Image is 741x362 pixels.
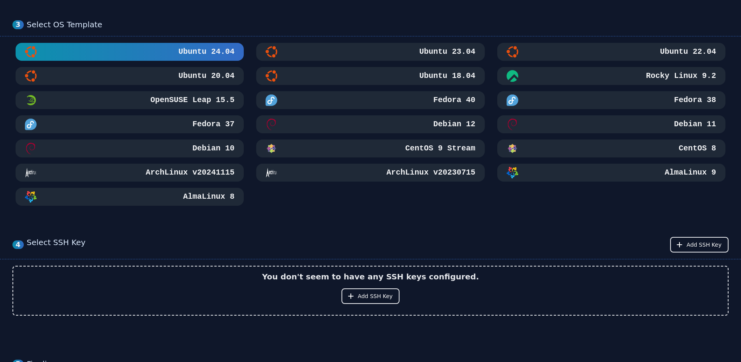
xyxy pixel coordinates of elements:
img: ArchLinux v20230715 [266,167,277,178]
button: Ubuntu 22.04Ubuntu 22.04 [497,43,725,61]
h3: CentOS 8 [677,143,716,154]
button: Add SSH Key [341,288,400,304]
button: Ubuntu 18.04Ubuntu 18.04 [256,67,484,85]
button: Fedora 40Fedora 40 [256,91,484,109]
h3: Fedora 37 [191,119,234,130]
button: Ubuntu 23.04Ubuntu 23.04 [256,43,484,61]
img: Ubuntu 23.04 [266,46,277,58]
h3: Ubuntu 22.04 [658,46,716,57]
h3: Rocky Linux 9.2 [644,71,716,81]
button: Debian 11Debian 11 [497,115,725,133]
div: Select SSH Key [27,237,86,253]
button: Debian 12Debian 12 [256,115,484,133]
img: AlmaLinux 8 [25,191,37,203]
h3: Ubuntu 18.04 [418,71,475,81]
div: Select OS Template [27,20,729,30]
button: Debian 10Debian 10 [16,140,244,157]
button: AlmaLinux 8AlmaLinux 8 [16,188,244,206]
img: CentOS 8 [507,143,518,154]
img: CentOS 9 Stream [266,143,277,154]
img: Debian 10 [25,143,37,154]
button: Fedora 37Fedora 37 [16,115,244,133]
h3: ArchLinux v20241115 [144,167,234,178]
div: 3 [12,20,24,29]
h3: ArchLinux v20230715 [385,167,475,178]
h3: Ubuntu 23.04 [418,46,475,57]
button: Rocky Linux 9.2Rocky Linux 9.2 [497,67,725,85]
img: OpenSUSE Leap 15.5 Minimal [25,94,37,106]
img: Ubuntu 18.04 [266,70,277,82]
img: AlmaLinux 9 [507,167,518,178]
div: 4 [12,240,24,249]
button: CentOS 9 StreamCentOS 9 Stream [256,140,484,157]
button: Fedora 38Fedora 38 [497,91,725,109]
button: ArchLinux v20241115ArchLinux v20241115 [16,164,244,182]
h3: AlmaLinux 9 [663,167,716,178]
span: Add SSH Key [686,241,722,249]
button: OpenSUSE Leap 15.5 MinimalOpenSUSE Leap 15.5 [16,91,244,109]
img: ArchLinux v20241115 [25,167,37,178]
h3: Fedora 40 [432,95,475,106]
span: Add SSH Key [358,292,393,300]
h3: Ubuntu 20.04 [177,71,234,81]
img: Fedora 40 [266,94,277,106]
button: Add SSH Key [670,237,729,253]
button: Ubuntu 24.04Ubuntu 24.04 [16,43,244,61]
h3: AlmaLinux 8 [181,191,234,202]
h3: Fedora 38 [672,95,716,106]
h3: CentOS 9 Stream [404,143,475,154]
button: ArchLinux v20230715ArchLinux v20230715 [256,164,484,182]
img: Ubuntu 24.04 [25,46,37,58]
button: AlmaLinux 9AlmaLinux 9 [497,164,725,182]
h3: OpenSUSE Leap 15.5 [149,95,234,106]
button: Ubuntu 20.04Ubuntu 20.04 [16,67,244,85]
img: Rocky Linux 9.2 [507,70,518,82]
img: Fedora 37 [25,118,37,130]
h3: Ubuntu 24.04 [177,46,234,57]
h3: Debian 11 [672,119,716,130]
img: Ubuntu 20.04 [25,70,37,82]
button: CentOS 8CentOS 8 [497,140,725,157]
h3: Debian 10 [191,143,234,154]
img: Debian 12 [266,118,277,130]
img: Ubuntu 22.04 [507,46,518,58]
h2: You don't seem to have any SSH keys configured. [262,271,479,282]
h3: Debian 12 [432,119,475,130]
img: Debian 11 [507,118,518,130]
img: Fedora 38 [507,94,518,106]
